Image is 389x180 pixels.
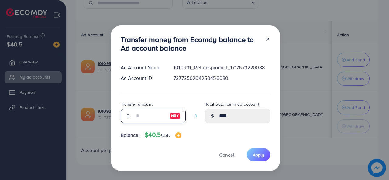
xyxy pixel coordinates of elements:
[145,131,181,139] h4: $40.5
[253,152,264,158] span: Apply
[116,75,169,82] div: Ad Account ID
[212,148,242,161] button: Cancel
[116,64,169,71] div: Ad Account Name
[121,35,260,53] h3: Transfer money from Ecomdy balance to Ad account balance
[247,148,270,161] button: Apply
[121,132,140,139] span: Balance:
[161,132,170,138] span: USD
[169,64,275,71] div: 1010931_Returnsproduct_1717673220088
[170,112,181,120] img: image
[205,101,259,107] label: Total balance in ad account
[121,101,153,107] label: Transfer amount
[175,132,181,138] img: image
[219,151,234,158] span: Cancel
[169,75,275,82] div: 7377350204250456080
